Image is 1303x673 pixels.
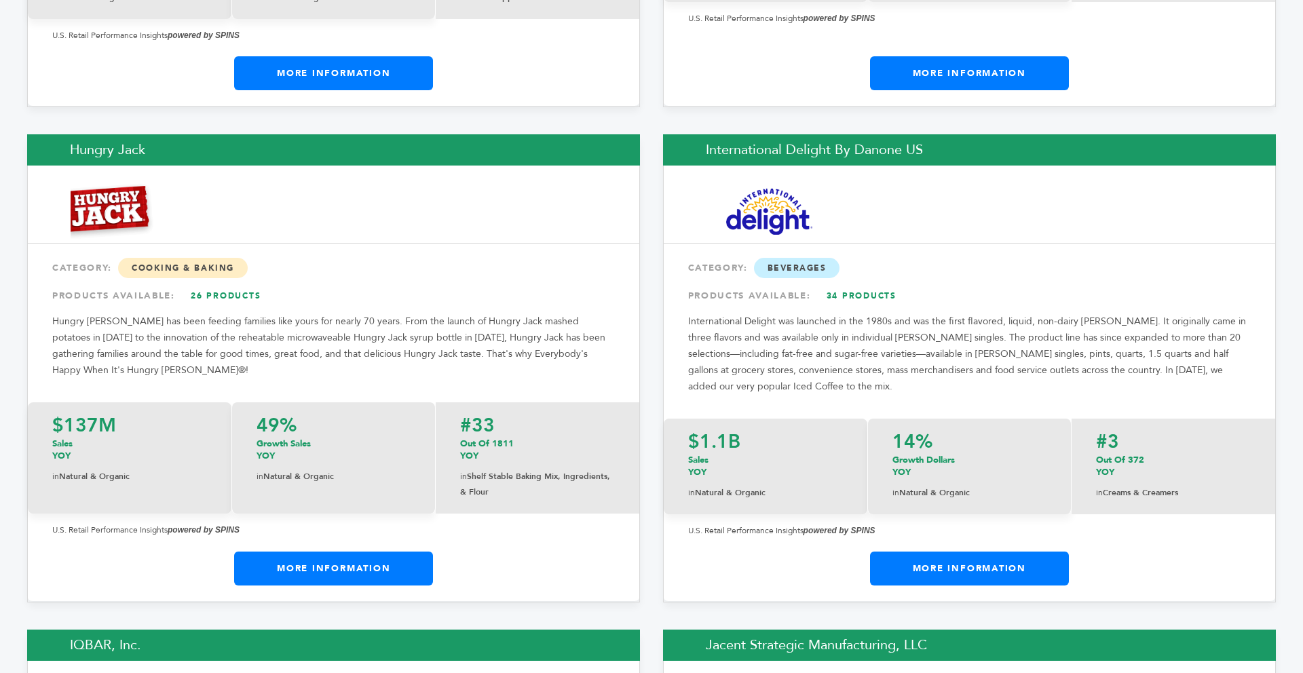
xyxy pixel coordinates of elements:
[688,10,1251,26] p: U.S. Retail Performance Insights
[892,466,911,478] span: YOY
[27,630,640,661] h2: IQBAR, Inc.
[460,471,467,482] span: in
[168,31,240,40] strong: powered by SPINS
[892,487,899,498] span: in
[460,450,478,462] span: YOY
[892,485,1046,501] p: Natural & Organic
[52,522,615,538] p: U.S. Retail Performance Insights
[52,27,615,43] p: U.S. Retail Performance Insights
[52,438,207,462] p: Sales
[688,522,1251,539] p: U.S. Retail Performance Insights
[754,258,840,278] span: Beverages
[688,284,1251,308] div: PRODUCTS AVAILABLE:
[1096,485,1251,501] p: Creams & Creamers
[52,450,71,462] span: YOY
[460,438,615,462] p: Out of 1811
[257,469,411,484] p: Natural & Organic
[257,450,275,462] span: YOY
[688,313,1251,395] p: International Delight was launched in the 1980s and was the first flavored, liquid, non-dairy [PE...
[52,471,59,482] span: in
[52,469,207,484] p: Natural & Organic
[1096,432,1251,451] p: #3
[178,284,273,308] a: 26 Products
[234,552,433,585] a: More Information
[52,313,615,379] p: Hungry [PERSON_NAME] has been feeding families like yours for nearly 70 years. From the launch of...
[688,256,1251,280] div: CATEGORY:
[1096,487,1103,498] span: in
[52,256,615,280] div: CATEGORY:
[257,416,411,435] p: 49%
[1096,454,1251,478] p: Out of 372
[52,284,615,308] div: PRODUCTS AVAILABLE:
[257,471,263,482] span: in
[688,485,843,501] p: Natural & Organic
[804,14,875,23] strong: powered by SPINS
[118,258,248,278] span: Cooking & Baking
[168,525,240,535] strong: powered by SPINS
[663,630,1276,661] h2: Jacent Strategic Manufacturing, LLC
[804,526,875,535] strong: powered by SPINS
[27,134,640,166] h2: Hungry Jack
[870,56,1069,90] a: More Information
[257,438,411,462] p: Growth Sales
[663,134,1276,166] h2: International Delight by Danone US
[706,189,832,235] img: International Delight by Danone US
[460,416,615,435] p: #33
[892,432,1046,451] p: 14%
[688,487,695,498] span: in
[1096,466,1114,478] span: YOY
[814,284,909,308] a: 34 Products
[460,469,615,500] p: Shelf Stable Baking Mix, Ingredients, & Flour
[71,182,155,240] img: Hungry Jack
[234,56,433,90] a: More Information
[688,454,843,478] p: Sales
[870,552,1069,585] a: More Information
[52,416,207,435] p: $137M
[688,432,843,451] p: $1.1B
[892,454,1046,478] p: Growth Dollars
[688,466,706,478] span: YOY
